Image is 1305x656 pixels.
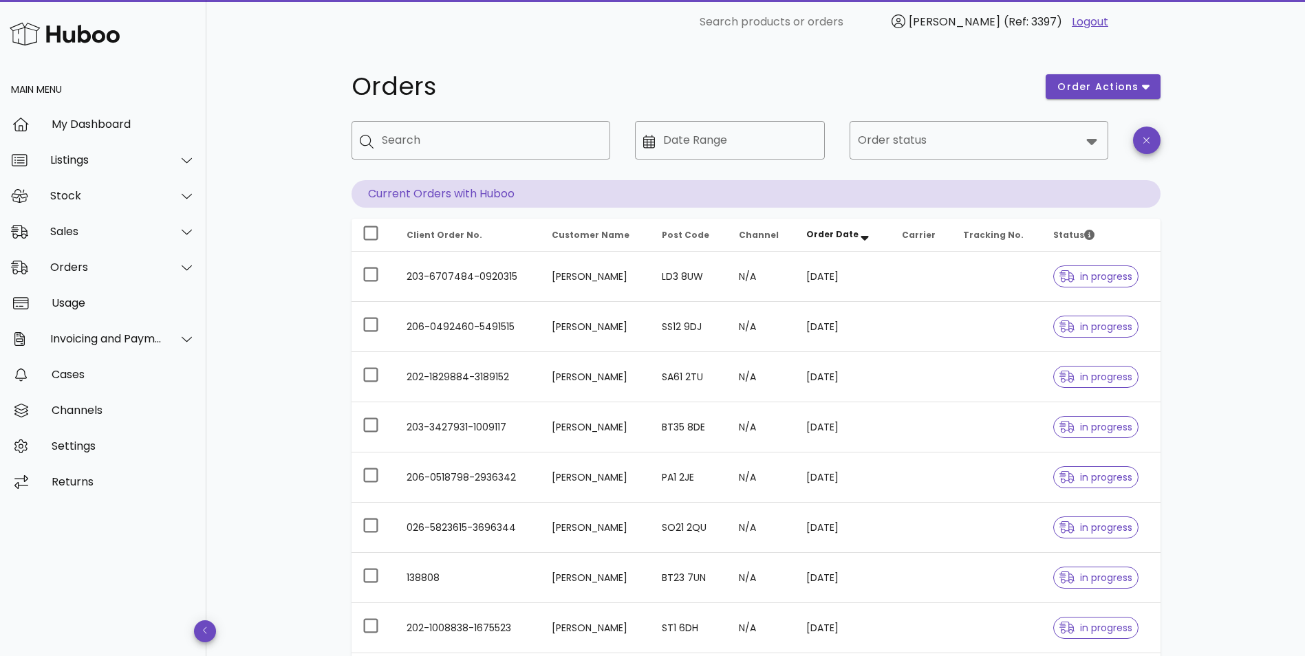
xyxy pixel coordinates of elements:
[541,219,650,252] th: Customer Name
[728,603,796,653] td: N/A
[1042,219,1160,252] th: Status
[352,180,1161,208] p: Current Orders with Huboo
[1059,372,1132,382] span: in progress
[52,368,195,381] div: Cases
[1059,272,1132,281] span: in progress
[662,229,709,241] span: Post Code
[50,153,162,166] div: Listings
[795,503,890,553] td: [DATE]
[795,302,890,352] td: [DATE]
[1059,472,1132,482] span: in progress
[651,603,728,653] td: ST1 6DH
[541,553,650,603] td: [PERSON_NAME]
[728,302,796,352] td: N/A
[1046,74,1160,99] button: order actions
[541,402,650,452] td: [PERSON_NAME]
[1059,623,1132,633] span: in progress
[651,302,728,352] td: SS12 9DJ
[50,225,162,238] div: Sales
[541,503,650,553] td: [PERSON_NAME]
[795,219,890,252] th: Order Date: Sorted descending. Activate to remove sorting.
[902,229,936,241] span: Carrier
[10,19,120,49] img: Huboo Logo
[396,302,541,352] td: 206-0492460-5491515
[52,475,195,488] div: Returns
[396,352,541,402] td: 202-1829884-3189152
[396,219,541,252] th: Client Order No.
[728,219,796,252] th: Channel
[1057,80,1139,94] span: order actions
[396,452,541,503] td: 206-0518798-2936342
[1059,523,1132,532] span: in progress
[1004,14,1062,30] span: (Ref: 3397)
[651,553,728,603] td: BT23 7UN
[52,404,195,417] div: Channels
[909,14,1000,30] span: [PERSON_NAME]
[396,402,541,452] td: 203-3427931-1009117
[552,229,629,241] span: Customer Name
[407,229,482,241] span: Client Order No.
[795,252,890,302] td: [DATE]
[52,439,195,452] div: Settings
[739,229,779,241] span: Channel
[795,553,890,603] td: [DATE]
[396,503,541,553] td: 026-5823615-3696344
[50,332,162,345] div: Invoicing and Payments
[396,603,541,653] td: 202-1008838-1675523
[952,219,1043,252] th: Tracking No.
[52,118,195,131] div: My Dashboard
[795,402,890,452] td: [DATE]
[396,252,541,302] td: 203-6707484-0920315
[50,261,162,274] div: Orders
[651,503,728,553] td: SO21 2QU
[1059,422,1132,432] span: in progress
[891,219,952,252] th: Carrier
[1059,573,1132,582] span: in progress
[795,352,890,402] td: [DATE]
[541,452,650,503] td: [PERSON_NAME]
[963,229,1024,241] span: Tracking No.
[850,121,1108,160] div: Order status
[1072,14,1108,30] a: Logout
[728,553,796,603] td: N/A
[541,603,650,653] td: [PERSON_NAME]
[651,352,728,402] td: SA61 2TU
[352,74,1030,99] h1: Orders
[651,219,728,252] th: Post Code
[651,402,728,452] td: BT35 8DE
[541,252,650,302] td: [PERSON_NAME]
[52,296,195,309] div: Usage
[728,503,796,553] td: N/A
[396,553,541,603] td: 138808
[728,352,796,402] td: N/A
[728,252,796,302] td: N/A
[541,352,650,402] td: [PERSON_NAME]
[50,189,162,202] div: Stock
[728,402,796,452] td: N/A
[806,228,859,240] span: Order Date
[795,452,890,503] td: [DATE]
[651,252,728,302] td: LD3 8UW
[1059,322,1132,331] span: in progress
[1053,229,1094,241] span: Status
[651,452,728,503] td: PA1 2JE
[728,452,796,503] td: N/A
[795,603,890,653] td: [DATE]
[541,302,650,352] td: [PERSON_NAME]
